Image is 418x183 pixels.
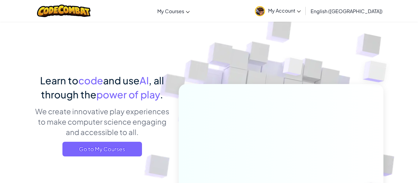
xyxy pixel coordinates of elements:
img: Overlap cubes [351,46,404,97]
p: We create innovative play experiences to make computer science engaging and accessible to all. [35,106,170,137]
img: avatar [255,6,265,16]
a: Go to My Courses [62,142,142,156]
a: My Account [252,1,304,20]
a: English ([GEOGRAPHIC_DATA]) [308,3,386,19]
span: AI [140,74,149,86]
span: English ([GEOGRAPHIC_DATA]) [311,8,383,14]
a: My Courses [154,3,193,19]
span: My Courses [157,8,184,14]
span: . [160,88,163,101]
span: My Account [268,7,301,14]
span: and use [103,74,140,86]
img: CodeCombat logo [37,5,91,17]
span: code [78,74,103,86]
span: Learn to [40,74,78,86]
span: power of play [96,88,160,101]
img: Overlap cubes [271,46,315,91]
